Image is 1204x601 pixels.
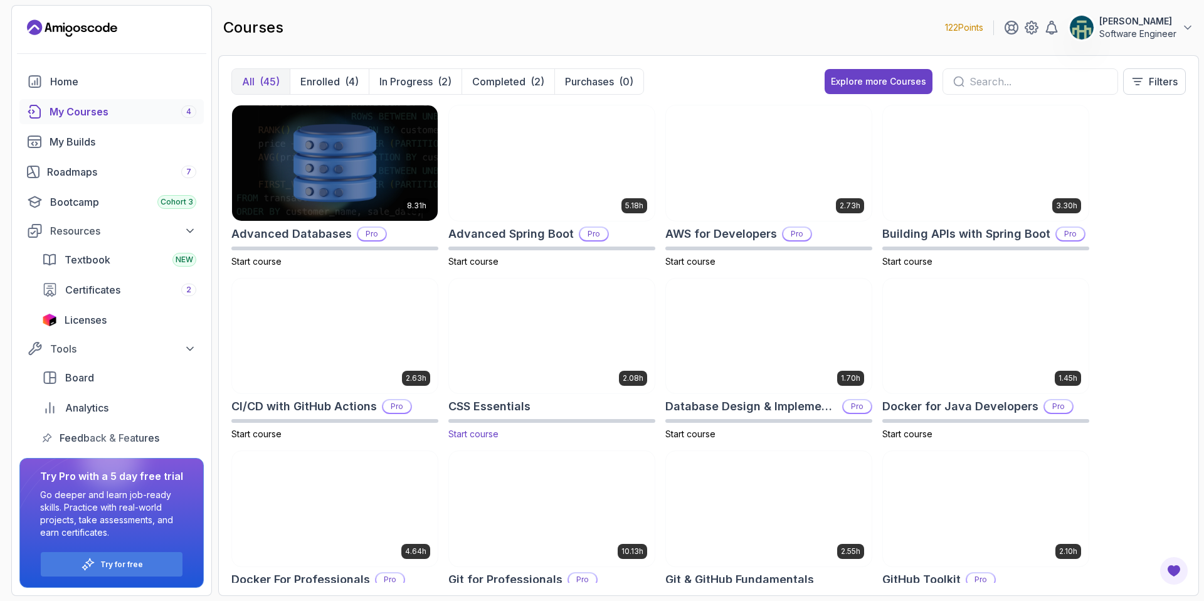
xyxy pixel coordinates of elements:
[231,428,282,439] span: Start course
[882,256,932,267] span: Start course
[161,197,193,207] span: Cohort 3
[882,225,1050,243] h2: Building APIs with Spring Boot
[19,220,204,242] button: Resources
[554,69,643,94] button: Purchases(0)
[666,451,872,566] img: Git & GitHub Fundamentals card
[1059,546,1077,556] p: 2.10h
[376,573,404,586] p: Pro
[406,373,426,383] p: 2.63h
[232,69,290,94] button: All(45)
[625,201,643,211] p: 5.18h
[665,225,777,243] h2: AWS for Developers
[825,69,932,94] button: Explore more Courses
[47,164,196,179] div: Roadmaps
[34,365,204,390] a: board
[666,279,872,394] img: Database Design & Implementation card
[345,74,359,89] div: (4)
[969,74,1107,89] input: Search...
[1099,28,1176,40] p: Software Engineer
[1069,15,1194,40] button: user profile image[PERSON_NAME]Software Engineer
[623,373,643,383] p: 2.08h
[231,256,282,267] span: Start course
[231,225,352,243] h2: Advanced Databases
[40,551,183,577] button: Try for free
[176,255,193,265] span: NEW
[232,105,438,221] img: Advanced Databases card
[448,225,574,243] h2: Advanced Spring Boot
[967,573,995,586] p: Pro
[882,428,932,439] span: Start course
[448,256,499,267] span: Start course
[50,104,196,119] div: My Courses
[531,74,544,89] div: (2)
[1045,400,1072,413] p: Pro
[449,451,655,566] img: Git for Professionals card
[379,74,433,89] p: In Progress
[232,451,438,566] img: Docker For Professionals card
[19,338,204,360] button: Tools
[186,107,191,117] span: 4
[666,105,872,221] img: AWS for Developers card
[448,398,531,415] h2: CSS Essentials
[100,560,143,570] a: Try for free
[19,129,204,154] a: builds
[841,546,860,556] p: 2.55h
[444,275,660,396] img: CSS Essentials card
[883,105,1089,221] img: Building APIs with Spring Boot card
[50,74,196,89] div: Home
[50,194,196,210] div: Bootcamp
[1070,16,1094,40] img: user profile image
[369,69,462,94] button: In Progress(2)
[242,74,255,89] p: All
[65,400,108,415] span: Analytics
[65,370,94,385] span: Board
[42,314,57,326] img: jetbrains icon
[19,99,204,124] a: courses
[34,247,204,272] a: textbook
[1057,228,1084,240] p: Pro
[34,307,204,332] a: licenses
[840,201,860,211] p: 2.73h
[60,430,159,445] span: Feedback & Features
[34,395,204,420] a: analytics
[569,573,596,586] p: Pro
[841,373,860,383] p: 1.70h
[883,451,1089,566] img: GitHub Toolkit card
[1056,201,1077,211] p: 3.30h
[472,74,525,89] p: Completed
[448,571,562,588] h2: Git for Professionals
[882,571,961,588] h2: GitHub Toolkit
[40,489,183,539] p: Go deeper and learn job-ready skills. Practice with real-world projects, take assessments, and ea...
[50,341,196,356] div: Tools
[50,134,196,149] div: My Builds
[358,228,386,240] p: Pro
[783,228,811,240] p: Pro
[50,223,196,238] div: Resources
[65,282,120,297] span: Certificates
[65,252,110,267] span: Textbook
[1099,15,1176,28] p: [PERSON_NAME]
[260,74,280,89] div: (45)
[186,167,191,177] span: 7
[231,398,377,415] h2: CI/CD with GitHub Actions
[945,21,983,34] p: 122 Points
[231,571,370,588] h2: Docker For Professionals
[27,18,117,38] a: Landing page
[407,201,426,211] p: 8.31h
[232,279,438,394] img: CI/CD with GitHub Actions card
[449,105,655,221] img: Advanced Spring Boot card
[300,74,340,89] p: Enrolled
[565,74,614,89] p: Purchases
[665,428,716,439] span: Start course
[290,69,369,94] button: Enrolled(4)
[843,400,871,413] p: Pro
[665,571,814,588] h2: Git & GitHub Fundamentals
[438,74,451,89] div: (2)
[831,75,926,88] div: Explore more Courses
[34,277,204,302] a: certificates
[19,69,204,94] a: home
[665,398,837,415] h2: Database Design & Implementation
[34,425,204,450] a: feedback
